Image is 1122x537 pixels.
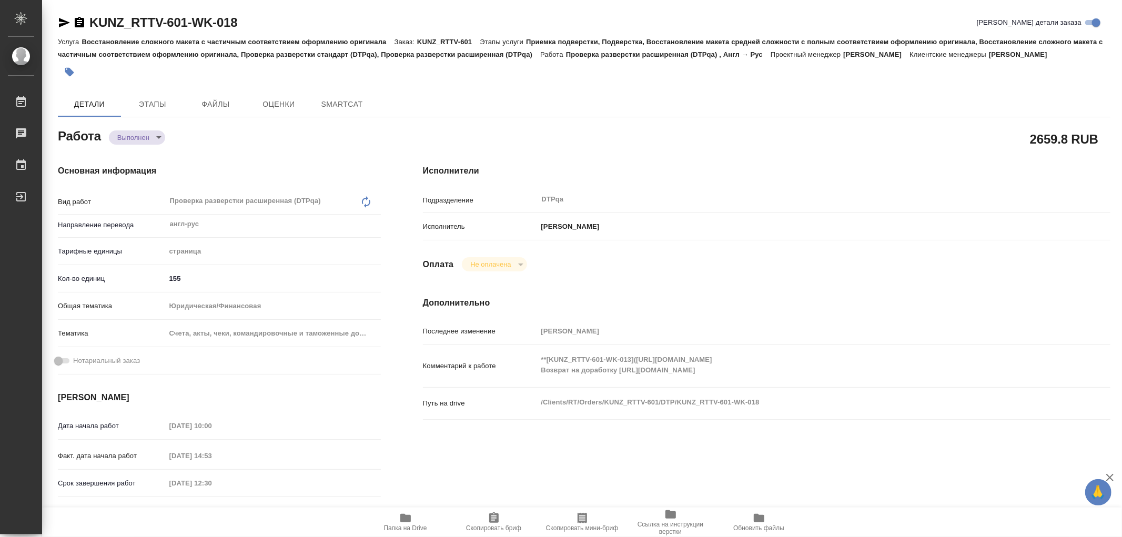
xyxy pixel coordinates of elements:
[450,508,538,537] button: Скопировать бриф
[58,421,166,431] p: Дата начала работ
[423,297,1110,309] h4: Дополнительно
[384,524,427,532] span: Папка на Drive
[423,165,1110,177] h4: Исполнители
[1089,481,1107,503] span: 🙏
[82,38,394,46] p: Восстановление сложного макета с частичным соответствием оформлению оригинала
[633,521,709,535] span: Ссылка на инструкции верстки
[626,508,715,537] button: Ссылка на инструкции верстки
[114,133,153,142] button: Выполнен
[538,351,1053,379] textarea: **[KUNZ_RTTV-601-WK-013]([URL][DOMAIN_NAME] Возврат на доработку [URL][DOMAIN_NAME]
[423,326,538,337] p: Последнее изменение
[538,323,1053,339] input: Пустое поле
[733,524,784,532] span: Обновить файлы
[771,50,843,58] p: Проектный менеджер
[1085,479,1111,505] button: 🙏
[190,98,241,111] span: Файлы
[462,257,527,271] div: Выполнен
[166,448,258,463] input: Пустое поле
[989,50,1055,58] p: [PERSON_NAME]
[317,98,367,111] span: SmartCat
[166,475,258,491] input: Пустое поле
[166,271,381,286] input: ✎ Введи что-нибудь
[361,508,450,537] button: Папка на Drive
[417,38,480,46] p: KUNZ_RTTV-601
[423,221,538,232] p: Исполнитель
[73,356,140,366] span: Нотариальный заказ
[73,16,86,29] button: Скопировать ссылку
[566,50,771,58] p: Проверка разверстки расширенная (DTPqa) , Англ → Рус
[977,17,1081,28] span: [PERSON_NAME] детали заказа
[843,50,909,58] p: [PERSON_NAME]
[58,220,166,230] p: Направление перевода
[58,126,101,145] h2: Работа
[58,246,166,257] p: Тарифные единицы
[466,524,521,532] span: Скопировать бриф
[58,451,166,461] p: Факт. дата начала работ
[166,418,258,433] input: Пустое поле
[58,328,166,339] p: Тематика
[58,301,166,311] p: Общая тематика
[480,38,526,46] p: Этапы услуги
[58,38,82,46] p: Услуга
[58,478,166,489] p: Срок завершения работ
[423,258,454,271] h4: Оплата
[58,391,381,404] h4: [PERSON_NAME]
[423,195,538,206] p: Подразделение
[540,50,566,58] p: Работа
[1030,130,1098,148] h2: 2659.8 RUB
[127,98,178,111] span: Этапы
[715,508,803,537] button: Обновить файлы
[538,393,1053,411] textarea: /Clients/RT/Orders/KUNZ_RTTV-601/DTP/KUNZ_RTTV-601-WK-018
[58,197,166,207] p: Вид работ
[423,361,538,371] p: Комментарий к работе
[538,508,626,537] button: Скопировать мини-бриф
[58,16,70,29] button: Скопировать ссылку для ЯМессенджера
[58,165,381,177] h4: Основная информация
[166,242,381,260] div: страница
[423,398,538,409] p: Путь на drive
[109,130,165,145] div: Выполнен
[64,98,115,111] span: Детали
[546,524,618,532] span: Скопировать мини-бриф
[166,297,381,315] div: Юридическая/Финансовая
[254,98,304,111] span: Оценки
[58,273,166,284] p: Кол-во единиц
[395,38,417,46] p: Заказ:
[166,325,381,342] div: Счета, акты, чеки, командировочные и таможенные документы
[58,38,1103,58] p: Приемка подверстки, Подверстка, Восстановление макета средней сложности с полным соответствием оф...
[467,260,514,269] button: Не оплачена
[58,60,81,84] button: Добавить тэг
[89,15,237,29] a: KUNZ_RTTV-601-WK-018
[909,50,989,58] p: Клиентские менеджеры
[538,221,600,232] p: [PERSON_NAME]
